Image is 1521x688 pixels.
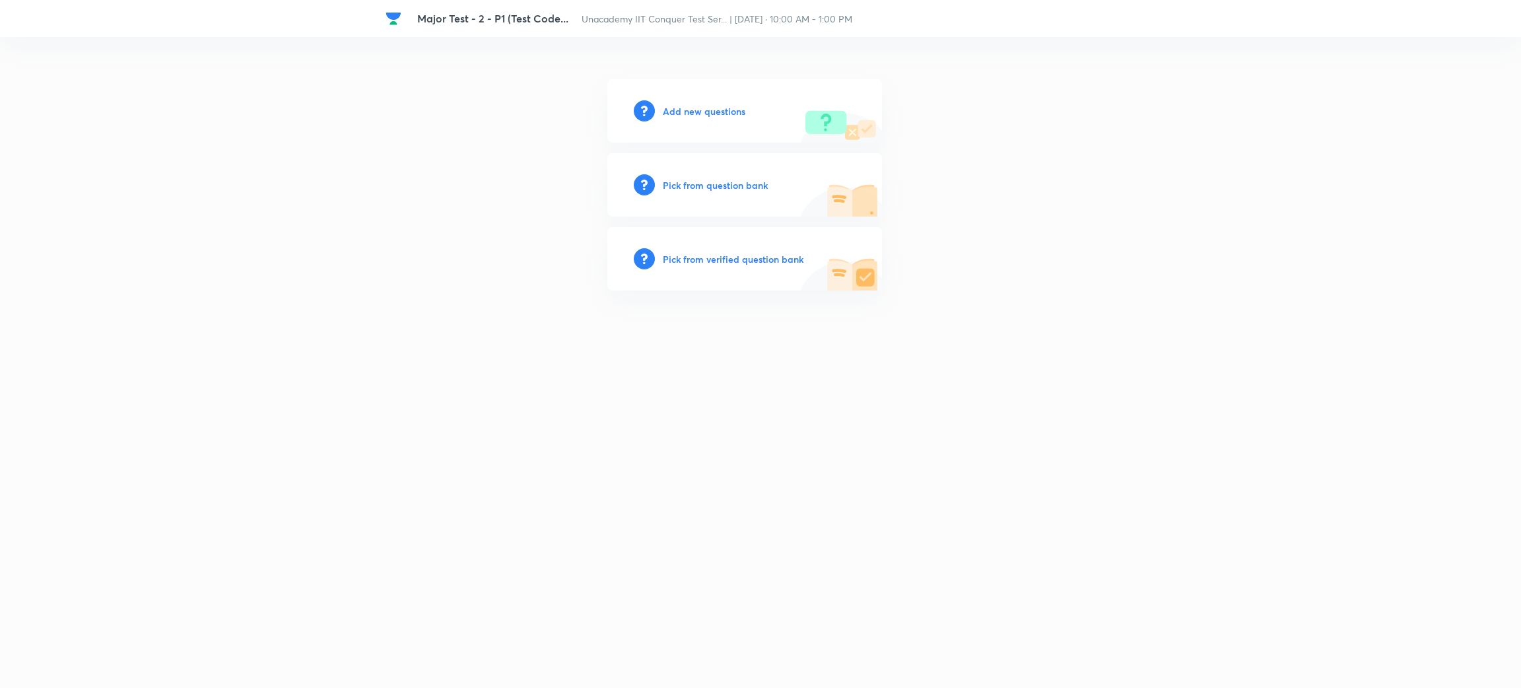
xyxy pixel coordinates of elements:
h6: Add new questions [663,104,745,118]
a: Company Logo [386,11,407,26]
h6: Pick from question bank [663,178,768,192]
span: Unacademy IIT Conquer Test Ser... | [DATE] · 10:00 AM - 1:00 PM [582,13,852,25]
h6: Pick from verified question bank [663,252,803,266]
img: Company Logo [386,11,401,26]
span: Major Test - 2 - P1 (Test Code... [417,11,568,25]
